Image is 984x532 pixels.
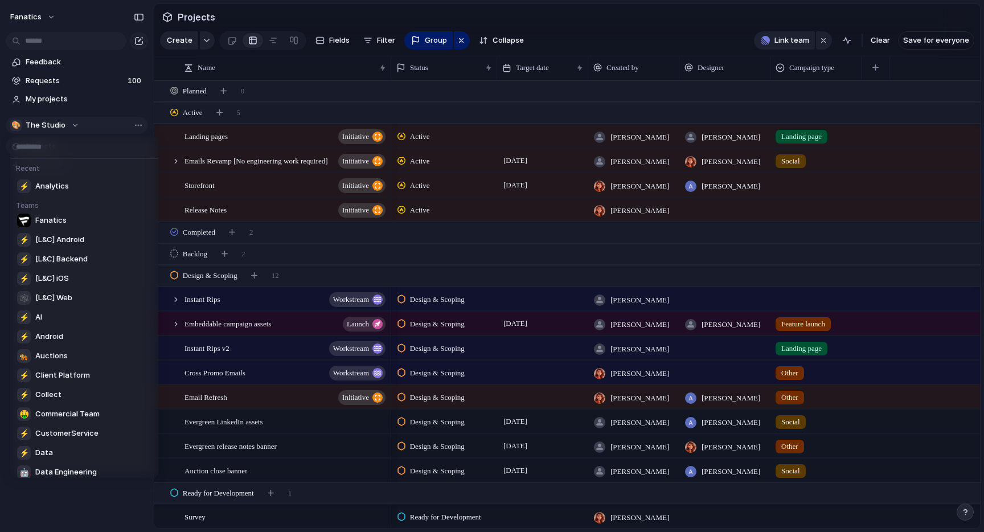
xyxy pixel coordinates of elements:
[17,233,31,247] div: ⚡
[35,331,63,342] span: Android
[17,252,31,266] div: ⚡
[35,292,72,304] span: [L&C] Web
[35,234,84,245] span: [L&C] Android
[17,179,31,193] div: ⚡
[35,215,67,226] span: Fanatics
[17,446,31,460] div: ⚡
[17,465,31,479] div: 🤖
[13,159,159,174] h5: Recent
[35,408,100,420] span: Commercial Team
[17,407,31,421] div: 🤑
[17,388,31,402] div: ⚡
[35,447,53,459] span: Data
[35,389,61,400] span: Collect
[35,370,90,381] span: Client Platform
[35,181,69,192] span: Analytics
[17,330,31,343] div: ⚡
[13,196,159,211] h5: Teams
[17,291,31,305] div: 🕸
[17,369,31,382] div: ⚡
[17,427,31,440] div: ⚡
[35,312,42,323] span: AI
[35,428,99,439] span: CustomerService
[35,350,68,362] span: Auctions
[35,273,69,284] span: [L&C] iOS
[35,466,97,478] span: Data Engineering
[35,253,88,265] span: [L&C] Backend
[17,349,31,363] div: 🐅
[17,272,31,285] div: ⚡
[17,310,31,324] div: ⚡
